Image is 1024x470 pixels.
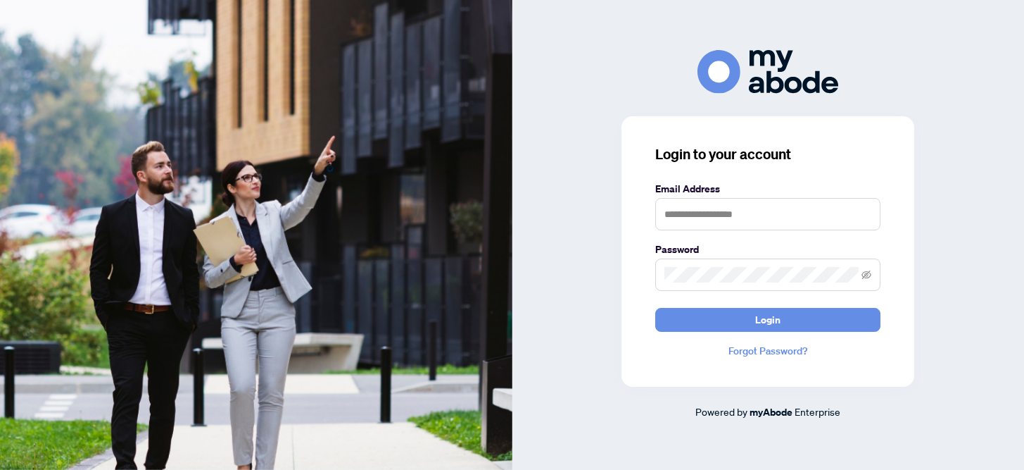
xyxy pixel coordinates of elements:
[655,242,880,257] label: Password
[655,144,880,164] h3: Login to your account
[755,309,780,331] span: Login
[750,404,792,420] a: myAbode
[695,405,747,418] span: Powered by
[655,181,880,197] label: Email Address
[697,50,838,93] img: ma-logo
[655,343,880,359] a: Forgot Password?
[655,308,880,332] button: Login
[795,405,840,418] span: Enterprise
[861,270,871,280] span: eye-invisible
